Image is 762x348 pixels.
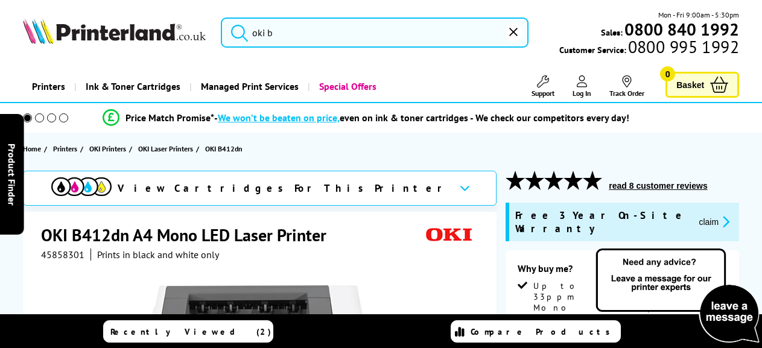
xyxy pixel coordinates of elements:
a: Compare Products [451,320,621,343]
img: View Cartridges [51,177,112,196]
a: OKI Laser Printers [138,142,196,155]
span: OKI Laser Printers [138,142,193,155]
a: OKI Printers [89,142,129,155]
a: Printers [53,142,80,155]
h1: OKI B412dn A4 Mono LED Laser Printer [41,224,338,246]
a: Special Offers [308,71,386,102]
span: Ink & Toner Cartridges [86,71,180,102]
a: Managed Print Services [189,71,308,102]
span: 45858301 [41,248,84,261]
a: Basket 0 [665,72,739,98]
span: 0800 995 1992 [626,41,739,52]
span: OKI B412dn [205,142,243,155]
button: promo-description [695,215,733,229]
span: Compare Products [471,326,617,337]
a: Printers [23,71,74,102]
a: Recently Viewed (2) [103,320,273,343]
a: Printerland Logo [23,18,206,46]
span: Basket [676,77,704,93]
a: 0800 840 1992 [623,24,739,35]
span: Log In [573,89,591,98]
a: Home [23,142,44,155]
img: OKI [421,224,477,246]
a: Support [532,75,554,98]
button: read 8 customer reviews [605,180,711,191]
li: modal_Promise [6,107,726,128]
img: Open Live Chat window [593,247,762,346]
span: Product Finder [6,143,18,205]
span: Sales: [601,27,623,38]
i: Prints in black and white only [97,248,219,261]
span: Support [532,89,554,98]
span: 0 [660,66,675,81]
b: 0800 840 1992 [624,18,739,40]
span: Price Match Promise* [125,112,214,124]
img: Printerland Logo [23,18,206,44]
span: Customer Service: [559,41,739,55]
a: OKI B412dn [205,142,246,155]
span: Free 3 Year On-Site Warranty [515,209,689,235]
div: - even on ink & toner cartridges - We check our competitors every day! [214,112,629,124]
a: Log In [573,75,591,98]
a: Track Order [609,75,644,98]
span: Up to 33ppm Mono Print [533,280,620,324]
span: OKI Printers [89,142,126,155]
span: Printers [53,142,77,155]
span: Mon - Fri 9:00am - 5:30pm [658,9,739,21]
span: Home [23,142,41,155]
span: We won’t be beaten on price, [218,112,340,124]
div: Why buy me? [518,262,727,280]
span: Recently Viewed (2) [110,326,271,337]
a: Ink & Toner Cartridges [74,71,189,102]
span: View Cartridges For This Printer [118,182,449,195]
